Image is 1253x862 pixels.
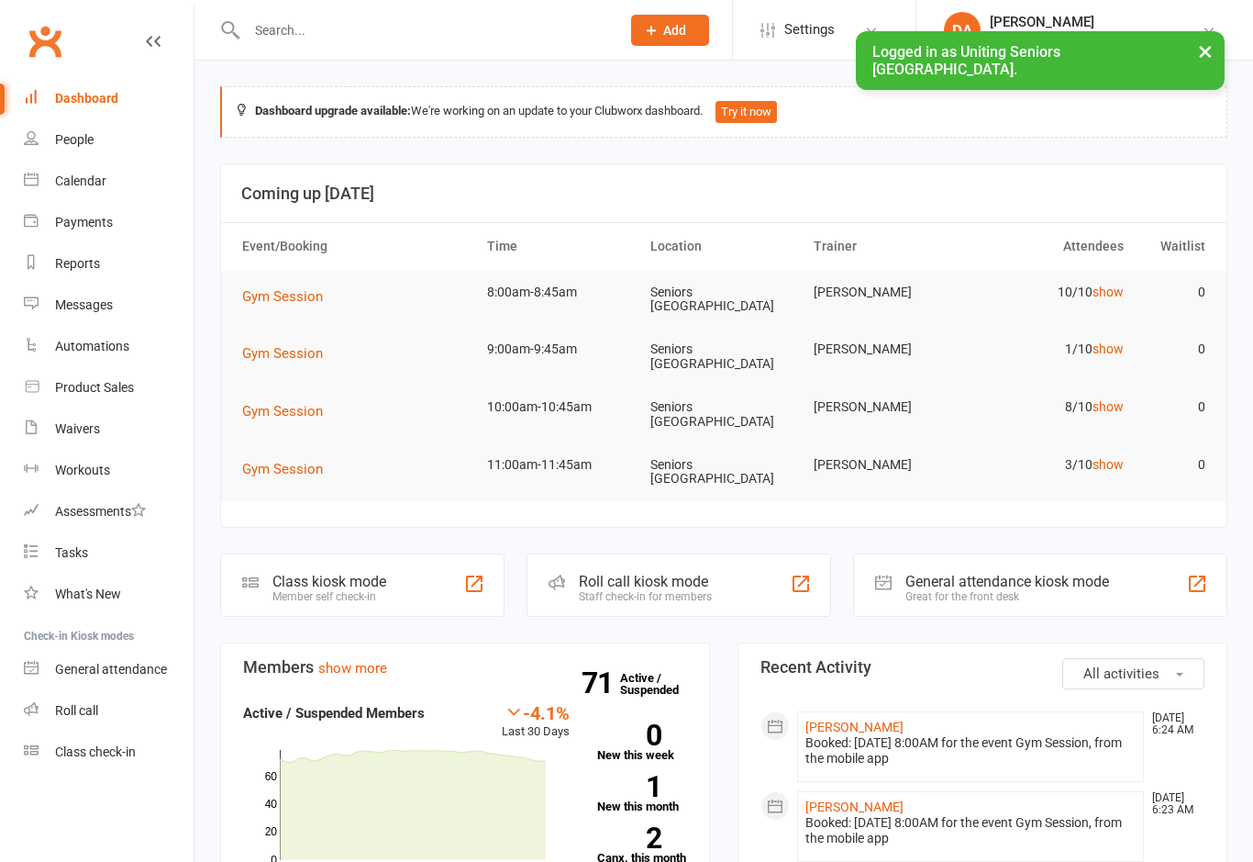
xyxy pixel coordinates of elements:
td: 8/10 [969,386,1132,429]
a: 0New this week [597,724,688,761]
button: Gym Session [242,342,336,364]
span: Gym Session [242,403,323,420]
a: Dashboard [24,78,194,119]
div: Class kiosk mode [272,573,386,590]
div: Roll call kiosk mode [579,573,712,590]
th: Location [642,223,805,270]
h3: Recent Activity [760,658,1204,677]
button: Gym Session [242,285,336,308]
a: What's New [24,574,194,615]
strong: 0 [597,722,661,749]
strong: Dashboard upgrade available: [255,104,411,118]
span: Gym Session [242,288,323,305]
a: Tasks [24,532,194,574]
button: Try it now [715,101,777,123]
div: People [55,132,94,147]
th: Trainer [805,223,969,270]
a: [PERSON_NAME] [805,720,904,734]
a: show [1092,399,1124,414]
a: show [1092,285,1124,299]
a: Assessments [24,491,194,532]
a: Clubworx [22,18,68,64]
span: Add [663,23,686,38]
a: Product Sales [24,367,194,409]
div: Assessments [55,504,146,519]
a: Reports [24,243,194,285]
div: Messages [55,297,113,312]
h3: Members [243,658,687,677]
span: All activities [1083,666,1159,682]
td: [PERSON_NAME] [805,443,969,487]
div: Workouts [55,463,110,477]
strong: 2 [597,824,661,852]
div: Member self check-in [272,590,386,603]
td: 3/10 [969,443,1132,487]
td: 0 [1132,328,1214,371]
div: Booked: [DATE] 8:00AM for the event Gym Session, from the mobile app [805,735,1136,767]
span: Settings [784,9,835,50]
strong: 71 [582,669,620,697]
th: Event/Booking [234,223,479,270]
div: Uniting Seniors [GEOGRAPHIC_DATA] [990,30,1202,47]
td: Seniors [GEOGRAPHIC_DATA] [642,443,805,501]
a: General attendance kiosk mode [24,649,194,690]
a: show [1092,341,1124,356]
td: [PERSON_NAME] [805,328,969,371]
a: Waivers [24,409,194,450]
div: -4.1% [502,702,570,722]
td: 9:00am-9:45am [479,328,642,371]
div: Automations [55,339,129,353]
a: Calendar [24,161,194,202]
div: Dashboard [55,91,118,106]
a: Class kiosk mode [24,732,194,773]
div: Calendar [55,174,106,188]
td: 8:00am-8:45am [479,271,642,314]
div: What's New [55,587,121,601]
th: Waitlist [1132,223,1214,270]
button: × [1189,31,1222,71]
div: Last 30 Days [502,702,570,742]
td: [PERSON_NAME] [805,271,969,314]
a: show more [318,660,387,677]
button: Gym Session [242,458,336,480]
th: Attendees [969,223,1132,270]
strong: Active / Suspended Members [243,705,425,722]
div: General attendance kiosk mode [905,573,1109,590]
div: Waivers [55,421,100,436]
a: Payments [24,202,194,243]
div: Staff check-in for members [579,590,712,603]
a: Workouts [24,450,194,491]
a: Automations [24,326,194,367]
span: Logged in as Uniting Seniors [GEOGRAPHIC_DATA]. [872,43,1060,78]
div: Roll call [55,703,98,718]
td: 0 [1132,443,1214,487]
div: Great for the front desk [905,590,1109,603]
div: Class check-in [55,744,136,759]
div: General attendance [55,662,167,677]
td: 10:00am-10:45am [479,386,642,429]
td: Seniors [GEOGRAPHIC_DATA] [642,386,805,443]
a: show [1092,457,1124,472]
a: 71Active / Suspended [620,658,701,710]
strong: 1 [597,773,661,800]
div: Payments [55,215,113,229]
span: Gym Session [242,461,323,477]
td: Seniors [GEOGRAPHIC_DATA] [642,328,805,386]
div: [PERSON_NAME] [990,14,1202,30]
div: Tasks [55,545,88,560]
input: Search... [241,17,607,43]
div: We're working on an update to your Clubworx dashboard. [220,86,1227,138]
time: [DATE] 6:24 AM [1143,712,1203,736]
a: Roll call [24,690,194,732]
div: Booked: [DATE] 8:00AM for the event Gym Session, from the mobile app [805,815,1136,846]
th: Time [479,223,642,270]
h3: Coming up [DATE] [241,185,1206,203]
td: 10/10 [969,271,1132,314]
td: [PERSON_NAME] [805,386,969,429]
a: People [24,119,194,161]
div: Product Sales [55,380,134,395]
td: Seniors [GEOGRAPHIC_DATA] [642,271,805,329]
td: 0 [1132,271,1214,314]
time: [DATE] 6:23 AM [1143,792,1203,816]
a: Messages [24,285,194,326]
